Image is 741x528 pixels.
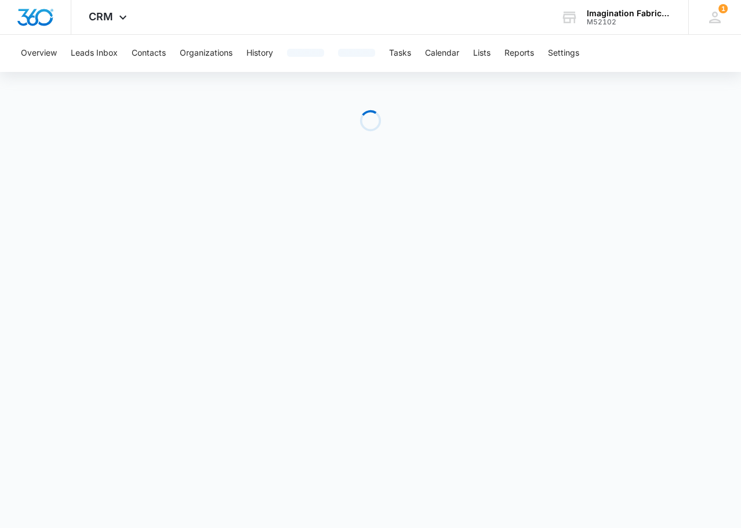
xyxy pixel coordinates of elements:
button: History [246,35,273,72]
button: Overview [21,35,57,72]
span: 1 [718,4,728,13]
div: notifications count [718,4,728,13]
button: Organizations [180,35,233,72]
button: Leads Inbox [71,35,118,72]
button: Settings [548,35,579,72]
button: Tasks [389,35,411,72]
div: account id [587,18,671,26]
span: CRM [89,10,113,23]
button: Calendar [425,35,459,72]
button: Reports [504,35,534,72]
div: account name [587,9,671,18]
button: Contacts [132,35,166,72]
button: Lists [473,35,491,72]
